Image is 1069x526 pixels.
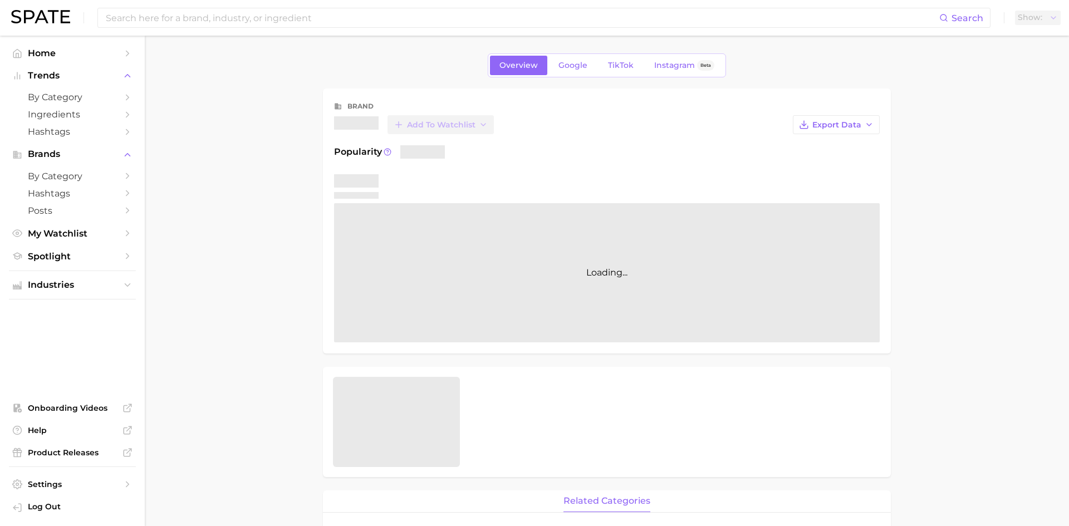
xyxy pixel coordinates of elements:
a: Settings [9,476,136,493]
span: Instagram [654,61,695,70]
a: Log out. Currently logged in with e-mail michelle.ng@mavbeautybrands.com. [9,498,136,517]
a: Overview [490,56,547,75]
span: Popularity [334,145,382,159]
a: Google [549,56,597,75]
a: TikTok [599,56,643,75]
span: by Category [28,92,117,102]
button: Trends [9,67,136,84]
span: Settings [28,479,117,489]
span: Trends [28,71,117,81]
span: My Watchlist [28,228,117,239]
span: Search [952,13,983,23]
a: Product Releases [9,444,136,461]
a: InstagramBeta [645,56,724,75]
span: Brands [28,149,117,159]
a: Spotlight [9,248,136,265]
button: Export Data [793,115,880,134]
span: Google [558,61,587,70]
a: My Watchlist [9,225,136,242]
span: Hashtags [28,126,117,137]
span: Help [28,425,117,435]
span: Add to Watchlist [407,120,475,130]
a: by Category [9,168,136,185]
span: Home [28,48,117,58]
span: Overview [499,61,538,70]
a: by Category [9,89,136,106]
button: Brands [9,146,136,163]
img: SPATE [11,10,70,23]
span: related categories [563,496,650,506]
span: Show [1018,14,1042,21]
span: Log Out [28,502,127,512]
a: Hashtags [9,123,136,140]
a: Ingredients [9,106,136,123]
span: Spotlight [28,251,117,262]
span: Onboarding Videos [28,403,117,413]
div: Loading... [334,203,880,342]
div: brand [347,100,374,113]
input: Search here for a brand, industry, or ingredient [105,8,939,27]
span: Ingredients [28,109,117,120]
span: Export Data [812,120,861,130]
span: Industries [28,280,117,290]
span: Product Releases [28,448,117,458]
button: Add to Watchlist [388,115,494,134]
span: by Category [28,171,117,181]
span: TikTok [608,61,634,70]
button: Show [1015,11,1061,25]
span: Posts [28,205,117,216]
span: Beta [700,61,711,70]
a: Onboarding Videos [9,400,136,416]
a: Posts [9,202,136,219]
a: Hashtags [9,185,136,202]
a: Home [9,45,136,62]
a: Help [9,422,136,439]
button: Industries [9,277,136,293]
span: Hashtags [28,188,117,199]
